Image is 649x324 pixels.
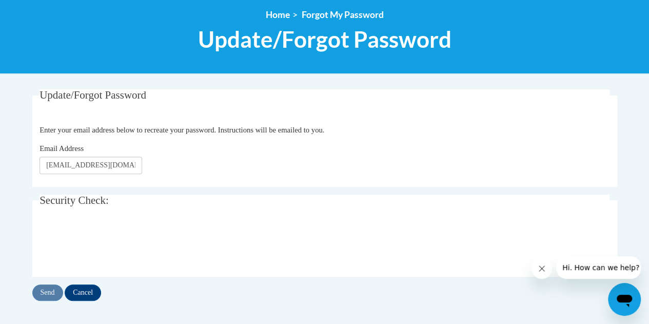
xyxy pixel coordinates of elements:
[198,26,451,53] span: Update/Forgot Password
[40,224,195,264] iframe: reCAPTCHA
[532,258,552,279] iframe: Close message
[40,126,324,134] span: Enter your email address below to recreate your password. Instructions will be emailed to you.
[40,144,84,153] span: Email Address
[266,9,290,20] a: Home
[40,89,146,101] span: Update/Forgot Password
[40,194,109,206] span: Security Check:
[302,9,384,20] span: Forgot My Password
[556,256,641,279] iframe: Message from company
[65,284,101,301] input: Cancel
[608,283,641,316] iframe: Button to launch messaging window
[40,157,142,174] input: Email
